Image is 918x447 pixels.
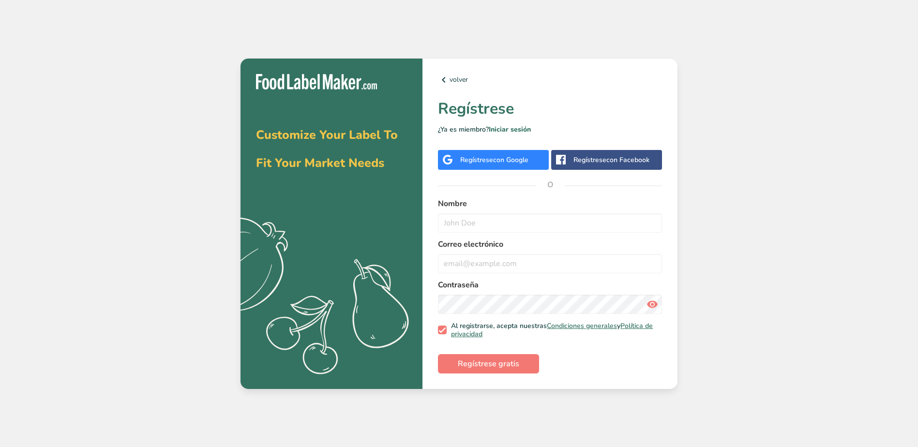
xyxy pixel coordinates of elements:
img: Food Label Maker [256,74,377,90]
button: Regístrese gratis [438,354,539,373]
p: ¿Ya es miembro? [438,124,662,134]
div: Regístrese [460,155,528,165]
span: con Facebook [606,155,649,164]
a: volver [438,74,662,86]
a: Iniciar sesión [489,125,531,134]
input: email@example.com [438,254,662,273]
span: Regístrese gratis [458,358,519,370]
span: con Google [493,155,528,164]
label: Contraseña [438,279,662,291]
span: Al registrarse, acepta nuestras y [447,322,659,339]
a: Política de privacidad [451,321,653,339]
h1: Regístrese [438,97,662,120]
label: Correo electrónico [438,238,662,250]
span: Customize Your Label To Fit Your Market Needs [256,127,398,171]
div: Regístrese [573,155,649,165]
input: John Doe [438,213,662,233]
a: Condiciones generales [547,321,617,330]
label: Nombre [438,198,662,209]
span: O [536,170,565,199]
